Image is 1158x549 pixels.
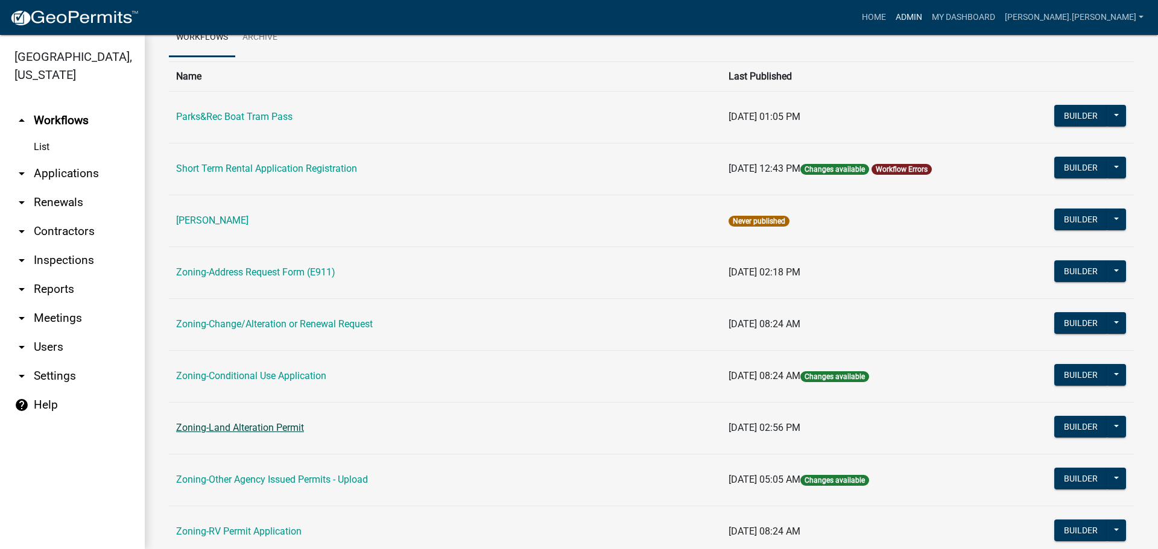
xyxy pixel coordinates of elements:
button: Builder [1054,312,1107,334]
i: arrow_drop_down [14,311,29,325]
button: Builder [1054,105,1107,127]
a: Zoning-Change/Alteration or Renewal Request [176,318,373,330]
span: [DATE] 08:24 AM [729,525,800,537]
button: Builder [1054,468,1107,489]
i: arrow_drop_down [14,195,29,210]
span: Changes available [800,371,869,382]
a: [PERSON_NAME] [176,215,248,226]
a: Zoning-RV Permit Application [176,525,302,537]
span: [DATE] 02:56 PM [729,422,800,433]
a: Zoning-Conditional Use Application [176,370,326,381]
span: [DATE] 02:18 PM [729,266,800,278]
a: Zoning-Land Alteration Permit [176,422,304,433]
i: arrow_drop_down [14,282,29,296]
a: Admin [891,6,927,29]
button: Builder [1054,416,1107,438]
a: Zoning-Other Agency Issued Permits - Upload [176,474,368,485]
button: Builder [1054,209,1107,230]
i: arrow_drop_down [14,224,29,239]
th: Name [169,61,721,91]
button: Builder [1054,157,1107,178]
span: Never published [729,216,789,227]
span: [DATE] 01:05 PM [729,111,800,122]
i: arrow_drop_up [14,113,29,128]
i: arrow_drop_down [14,166,29,181]
a: Workflow Errors [876,165,928,174]
a: [PERSON_NAME].[PERSON_NAME] [1000,6,1148,29]
span: [DATE] 12:43 PM [729,163,800,174]
button: Builder [1054,260,1107,282]
a: Parks&Rec Boat Tram Pass [176,111,293,122]
a: Home [857,6,891,29]
span: Changes available [800,475,869,486]
a: Archive [235,19,285,57]
i: help [14,398,29,412]
a: Zoning-Address Request Form (E911) [176,266,335,278]
a: My Dashboard [927,6,1000,29]
button: Builder [1054,364,1107,386]
th: Last Published [721,61,1016,91]
span: [DATE] 08:24 AM [729,370,800,381]
span: [DATE] 08:24 AM [729,318,800,330]
button: Builder [1054,519,1107,541]
span: [DATE] 05:05 AM [729,474,800,485]
span: Changes available [800,164,869,175]
i: arrow_drop_down [14,369,29,383]
i: arrow_drop_down [14,340,29,354]
a: Short Term Rental Application Registration [176,163,357,174]
i: arrow_drop_down [14,253,29,268]
a: Workflows [169,19,235,57]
